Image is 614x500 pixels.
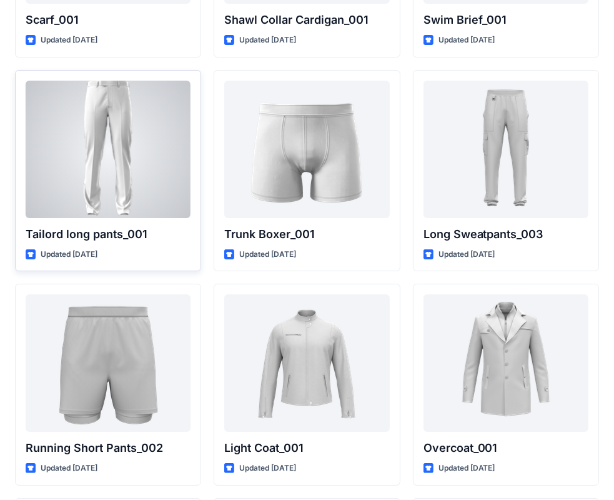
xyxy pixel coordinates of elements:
p: Updated [DATE] [438,248,495,261]
p: Long Sweatpants_003 [423,226,588,243]
a: Running Short Pants_002 [26,294,191,432]
p: Swim Brief_001 [423,11,588,29]
p: Updated [DATE] [41,462,97,475]
a: Light Coat_001 [224,294,389,432]
a: Trunk Boxer_001 [224,81,389,218]
p: Updated [DATE] [239,248,296,261]
p: Updated [DATE] [41,248,97,261]
p: Overcoat_001 [423,439,588,457]
p: Updated [DATE] [239,34,296,47]
a: Long Sweatpants_003 [423,81,588,218]
p: Tailord long pants_001 [26,226,191,243]
p: Shawl Collar Cardigan_001 [224,11,389,29]
a: Overcoat_001 [423,294,588,432]
p: Updated [DATE] [41,34,97,47]
p: Scarf_001 [26,11,191,29]
a: Tailord long pants_001 [26,81,191,218]
p: Running Short Pants_002 [26,439,191,457]
p: Updated [DATE] [438,462,495,475]
p: Trunk Boxer_001 [224,226,389,243]
p: Light Coat_001 [224,439,389,457]
p: Updated [DATE] [438,34,495,47]
p: Updated [DATE] [239,462,296,475]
